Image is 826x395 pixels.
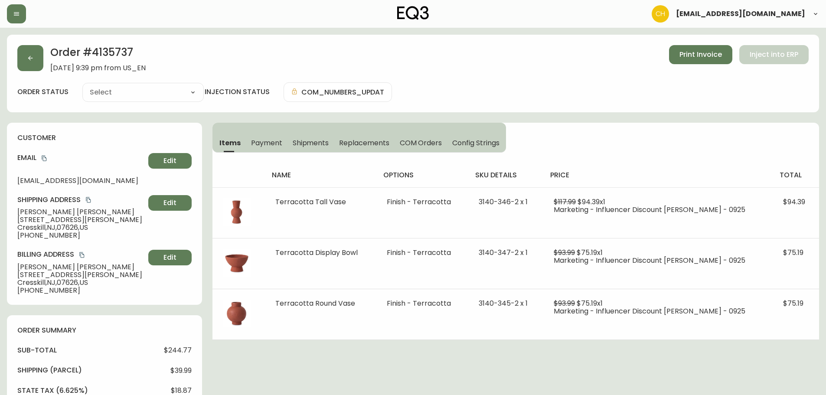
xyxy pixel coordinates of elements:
h4: sku details [475,170,537,180]
span: $75.19 x 1 [577,298,603,308]
button: copy [40,154,49,163]
button: Print Invoice [669,45,732,64]
h4: total [780,170,812,180]
h4: Shipping ( Parcel ) [17,366,82,375]
span: [PHONE_NUMBER] [17,287,145,294]
button: copy [84,196,93,204]
img: logo [397,6,429,20]
button: Edit [148,250,192,265]
span: $75.19 x 1 [577,248,603,258]
img: 6288462cea190ebb98a2c2f3c744dd7e [652,5,669,23]
span: Terracotta Round Vase [275,298,355,308]
li: Finish - Terracotta [387,249,458,257]
li: Finish - Terracotta [387,198,458,206]
span: Payment [251,138,282,147]
h2: Order # 4135737 [50,45,146,64]
span: $39.99 [170,367,192,375]
span: $75.19 [783,298,803,308]
h4: sub-total [17,346,57,355]
li: Finish - Terracotta [387,300,458,307]
h4: Shipping Address [17,195,145,205]
span: Edit [163,253,176,262]
span: 3140-346-2 x 1 [479,197,528,207]
h4: name [272,170,369,180]
img: e2314e82-b4bc-4e8e-9f56-519fc41ffbeb.jpg [223,198,251,226]
span: Cresskill , NJ , 07626 , US [17,279,145,287]
h4: Email [17,153,145,163]
h4: order summary [17,326,192,335]
span: Marketing - Influencer Discount [PERSON_NAME] - 0925 [554,306,745,316]
img: a8eb2dd1-25a0-4503-8d6b-6f2940730968.jpg [223,249,251,277]
label: order status [17,87,69,97]
span: [STREET_ADDRESS][PERSON_NAME] [17,216,145,224]
span: Marketing - Influencer Discount [PERSON_NAME] - 0925 [554,205,745,215]
span: Terracotta Display Bowl [275,248,358,258]
span: 3140-345-2 x 1 [479,298,528,308]
span: Config Strings [452,138,499,147]
span: Items [219,138,241,147]
span: $94.39 x 1 [578,197,605,207]
h4: injection status [205,87,270,97]
span: $94.39 [783,197,805,207]
button: Edit [148,195,192,211]
span: $117.99 [554,197,576,207]
h4: options [383,170,461,180]
span: Edit [163,156,176,166]
span: $244.77 [164,346,192,354]
span: Edit [163,198,176,208]
span: [EMAIL_ADDRESS][DOMAIN_NAME] [17,177,145,185]
img: 6cab127a-87a8-426d-b013-a808d5d90c70.jpg [223,300,251,327]
span: [EMAIL_ADDRESS][DOMAIN_NAME] [676,10,805,17]
span: Terracotta Tall Vase [275,197,346,207]
span: 3140-347-2 x 1 [479,248,528,258]
span: Replacements [339,138,389,147]
span: $18.87 [171,387,192,395]
span: $93.99 [554,248,575,258]
span: [PERSON_NAME] [PERSON_NAME] [17,263,145,271]
span: $93.99 [554,298,575,308]
span: Cresskill , NJ , 07626 , US [17,224,145,232]
button: Edit [148,153,192,169]
button: copy [78,251,86,259]
h4: price [550,170,766,180]
span: Print Invoice [679,50,722,59]
span: [DATE] 9:39 pm from US_EN [50,64,146,72]
span: COM Orders [400,138,442,147]
h4: Billing Address [17,250,145,259]
h4: customer [17,133,192,143]
span: $75.19 [783,248,803,258]
span: Marketing - Influencer Discount [PERSON_NAME] - 0925 [554,255,745,265]
span: [STREET_ADDRESS][PERSON_NAME] [17,271,145,279]
span: Shipments [293,138,329,147]
span: [PERSON_NAME] [PERSON_NAME] [17,208,145,216]
span: [PHONE_NUMBER] [17,232,145,239]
